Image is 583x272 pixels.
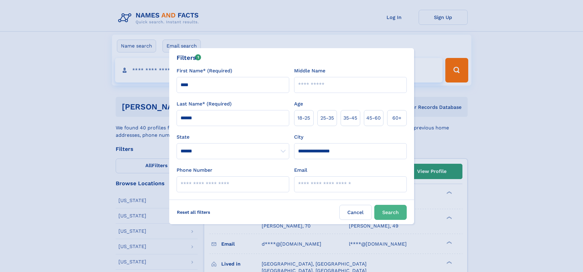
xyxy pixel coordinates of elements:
[294,67,325,75] label: Middle Name
[294,167,307,174] label: Email
[366,114,381,122] span: 45‑60
[392,114,402,122] span: 60+
[173,205,214,220] label: Reset all filters
[339,205,372,220] label: Cancel
[294,100,303,108] label: Age
[294,133,303,141] label: City
[177,67,232,75] label: First Name* (Required)
[297,114,310,122] span: 18‑25
[374,205,407,220] button: Search
[177,133,289,141] label: State
[177,53,201,62] div: Filters
[177,100,232,108] label: Last Name* (Required)
[320,114,334,122] span: 25‑35
[177,167,212,174] label: Phone Number
[343,114,357,122] span: 35‑45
